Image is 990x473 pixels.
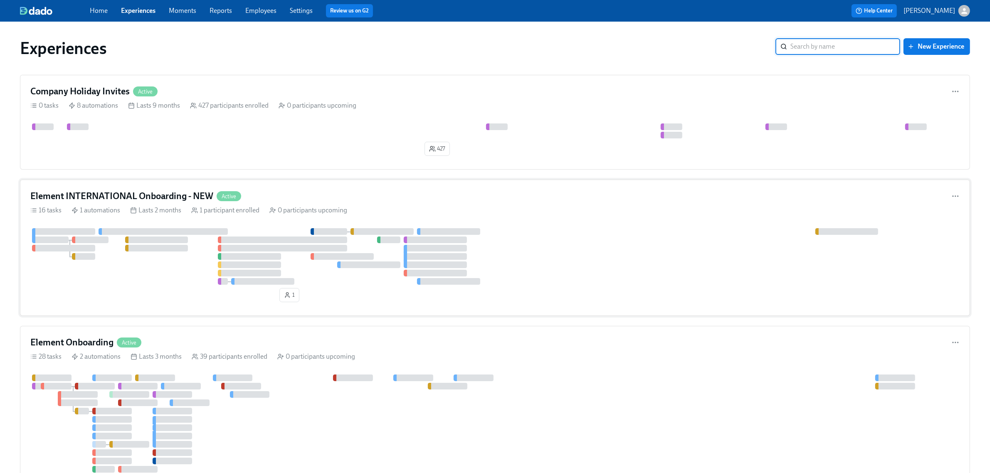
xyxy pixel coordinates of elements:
div: 0 tasks [30,101,59,110]
a: dado [20,7,90,15]
h4: Element INTERNATIONAL Onboarding - NEW [30,190,213,202]
a: Reports [210,7,232,15]
span: Active [133,89,158,95]
a: Experiences [121,7,156,15]
a: Element INTERNATIONAL Onboarding - NEWActive16 tasks 1 automations Lasts 2 months 1 participant e... [20,180,970,316]
div: Lasts 2 months [130,206,181,215]
div: 0 participants upcoming [269,206,347,215]
span: Active [217,193,241,200]
div: Lasts 3 months [131,352,182,361]
div: Lasts 9 months [128,101,180,110]
button: New Experience [904,38,970,55]
h4: Element Onboarding [30,336,114,349]
p: [PERSON_NAME] [904,6,955,15]
div: 427 participants enrolled [190,101,269,110]
button: [PERSON_NAME] [904,5,970,17]
span: 1 [284,291,295,299]
button: 427 [425,142,450,156]
a: Employees [245,7,277,15]
div: 28 tasks [30,352,62,361]
span: 427 [429,145,445,153]
button: 1 [279,288,299,302]
div: 0 participants upcoming [277,352,355,361]
h1: Experiences [20,38,107,58]
button: Review us on G2 [326,4,373,17]
span: Active [117,340,141,346]
img: dado [20,7,52,15]
h4: Company Holiday Invites [30,85,130,98]
span: New Experience [909,42,964,51]
div: 2 automations [72,352,121,361]
a: Home [90,7,108,15]
a: Settings [290,7,313,15]
div: 39 participants enrolled [192,352,267,361]
a: Review us on G2 [330,7,369,15]
a: Moments [169,7,196,15]
span: Help Center [856,7,893,15]
div: 8 automations [69,101,118,110]
div: 1 participant enrolled [191,206,259,215]
input: Search by name [790,38,900,55]
button: Help Center [852,4,897,17]
div: 16 tasks [30,206,62,215]
div: 1 automations [72,206,120,215]
div: 0 participants upcoming [279,101,356,110]
a: Company Holiday InvitesActive0 tasks 8 automations Lasts 9 months 427 participants enrolled 0 par... [20,75,970,170]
